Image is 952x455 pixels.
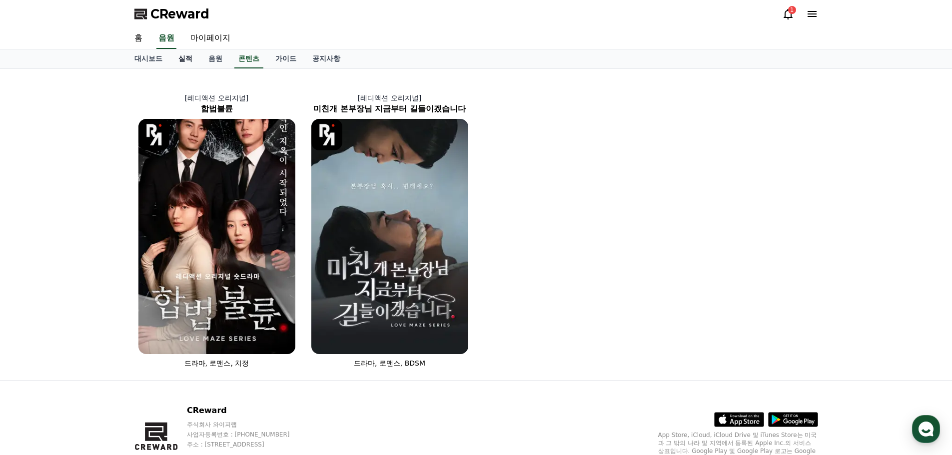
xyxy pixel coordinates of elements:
[311,119,468,354] img: 미친개 본부장님 지금부터 길들이겠습니다
[311,119,343,150] img: [object Object] Logo
[3,317,66,342] a: 홈
[788,6,796,14] div: 1
[138,119,295,354] img: 합법불륜
[126,28,150,49] a: 홈
[303,85,476,376] a: [레디액션 오리지널] 미친개 본부장님 지금부터 길들이겠습니다 미친개 본부장님 지금부터 길들이겠습니다 [object Object] Logo 드라마, 로맨스, BDSM
[154,332,166,340] span: 설정
[130,93,303,103] p: [레디액션 오리지널]
[66,317,129,342] a: 대화
[130,103,303,115] h2: 합법불륜
[170,49,200,68] a: 실적
[187,431,309,439] p: 사업자등록번호 : [PHONE_NUMBER]
[267,49,304,68] a: 가이드
[91,332,103,340] span: 대화
[182,28,238,49] a: 마이페이지
[304,49,348,68] a: 공지사항
[138,119,170,150] img: [object Object] Logo
[156,28,176,49] a: 음원
[234,49,263,68] a: 콘텐츠
[184,359,249,367] span: 드라마, 로맨스, 치정
[200,49,230,68] a: 음원
[31,332,37,340] span: 홈
[354,359,425,367] span: 드라마, 로맨스, BDSM
[130,85,303,376] a: [레디액션 오리지널] 합법불륜 합법불륜 [object Object] Logo 드라마, 로맨스, 치정
[187,421,309,429] p: 주식회사 와이피랩
[126,49,170,68] a: 대시보드
[303,93,476,103] p: [레디액션 오리지널]
[187,441,309,449] p: 주소 : [STREET_ADDRESS]
[187,405,309,417] p: CReward
[129,317,192,342] a: 설정
[150,6,209,22] span: CReward
[134,6,209,22] a: CReward
[303,103,476,115] h2: 미친개 본부장님 지금부터 길들이겠습니다
[782,8,794,20] a: 1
